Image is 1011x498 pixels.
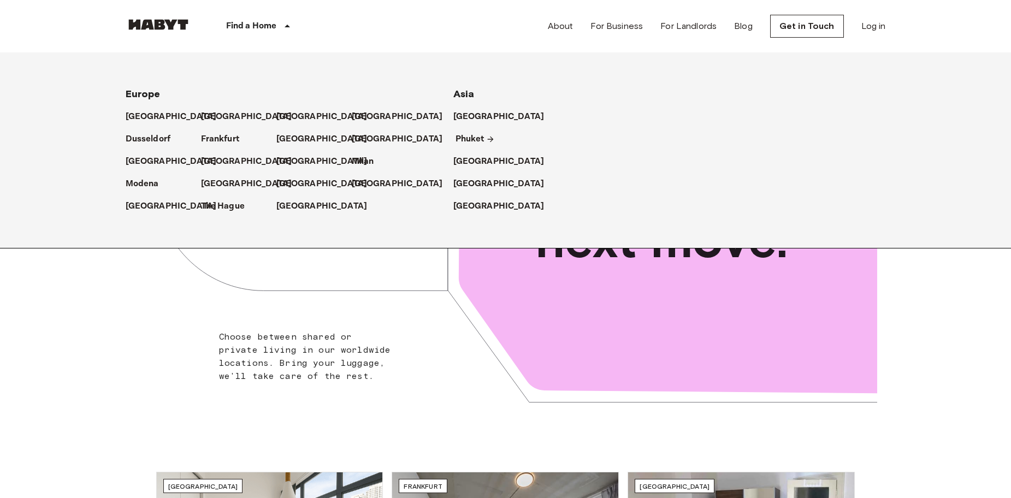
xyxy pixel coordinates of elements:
[201,155,292,168] p: [GEOGRAPHIC_DATA]
[453,88,475,100] span: Asia
[201,155,303,168] a: [GEOGRAPHIC_DATA]
[201,200,256,213] a: The Hague
[126,110,228,123] a: [GEOGRAPHIC_DATA]
[276,110,368,123] p: [GEOGRAPHIC_DATA]
[201,133,239,146] p: Frankfurt
[226,20,277,33] p: Find a Home
[126,110,217,123] p: [GEOGRAPHIC_DATA]
[404,482,442,490] span: Frankfurt
[126,177,159,191] p: Modena
[201,110,303,123] a: [GEOGRAPHIC_DATA]
[276,200,368,213] p: [GEOGRAPHIC_DATA]
[126,155,217,168] p: [GEOGRAPHIC_DATA]
[535,157,832,268] span: Unlock your next move.
[352,110,454,123] a: [GEOGRAPHIC_DATA]
[201,110,292,123] p: [GEOGRAPHIC_DATA]
[126,88,161,100] span: Europe
[590,20,643,33] a: For Business
[168,482,238,490] span: [GEOGRAPHIC_DATA]
[352,133,443,146] p: [GEOGRAPHIC_DATA]
[276,155,368,168] p: [GEOGRAPHIC_DATA]
[453,177,545,191] p: [GEOGRAPHIC_DATA]
[734,20,753,33] a: Blog
[453,155,545,168] p: [GEOGRAPHIC_DATA]
[456,133,495,146] a: Phuket
[276,110,379,123] a: [GEOGRAPHIC_DATA]
[352,110,443,123] p: [GEOGRAPHIC_DATA]
[219,331,391,381] span: Choose between shared or private living in our worldwide locations. Bring your luggage, we'll tak...
[126,200,217,213] p: [GEOGRAPHIC_DATA]
[456,133,484,146] p: Phuket
[453,200,545,213] p: [GEOGRAPHIC_DATA]
[126,133,171,146] p: Dusseldorf
[453,200,555,213] a: [GEOGRAPHIC_DATA]
[352,155,374,168] p: Milan
[352,177,454,191] a: [GEOGRAPHIC_DATA]
[126,155,228,168] a: [GEOGRAPHIC_DATA]
[201,200,245,213] p: The Hague
[352,177,443,191] p: [GEOGRAPHIC_DATA]
[201,133,250,146] a: Frankfurt
[201,177,292,191] p: [GEOGRAPHIC_DATA]
[201,177,303,191] a: [GEOGRAPHIC_DATA]
[276,155,379,168] a: [GEOGRAPHIC_DATA]
[276,177,379,191] a: [GEOGRAPHIC_DATA]
[861,20,886,33] a: Log in
[640,482,710,490] span: [GEOGRAPHIC_DATA]
[770,15,844,38] a: Get in Touch
[126,19,191,30] img: Habyt
[352,155,385,168] a: Milan
[548,20,574,33] a: About
[352,133,454,146] a: [GEOGRAPHIC_DATA]
[276,200,379,213] a: [GEOGRAPHIC_DATA]
[126,177,170,191] a: Modena
[660,20,717,33] a: For Landlords
[453,155,555,168] a: [GEOGRAPHIC_DATA]
[453,110,545,123] p: [GEOGRAPHIC_DATA]
[276,133,368,146] p: [GEOGRAPHIC_DATA]
[126,133,182,146] a: Dusseldorf
[126,200,228,213] a: [GEOGRAPHIC_DATA]
[276,133,379,146] a: [GEOGRAPHIC_DATA]
[276,177,368,191] p: [GEOGRAPHIC_DATA]
[453,177,555,191] a: [GEOGRAPHIC_DATA]
[453,110,555,123] a: [GEOGRAPHIC_DATA]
